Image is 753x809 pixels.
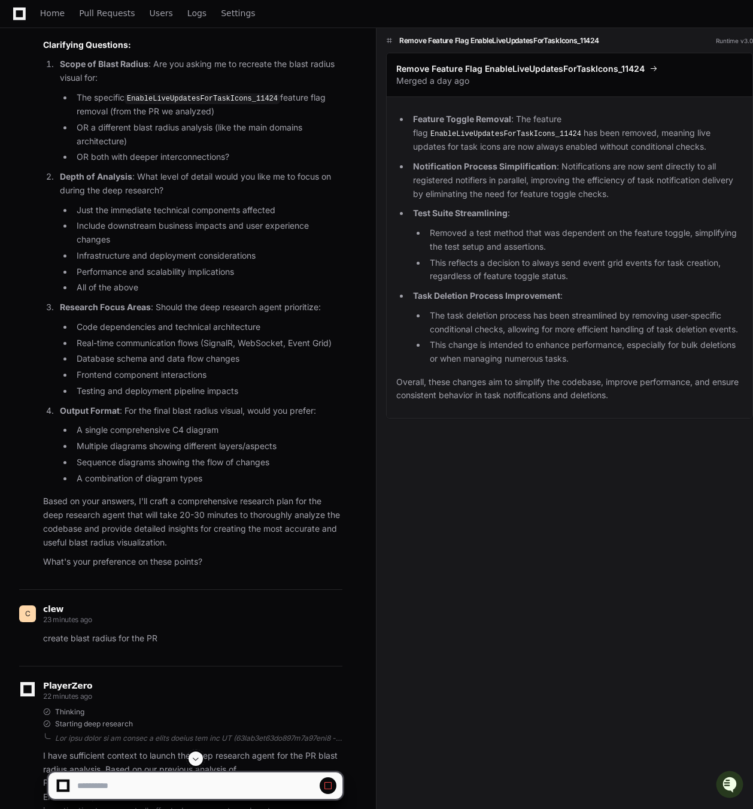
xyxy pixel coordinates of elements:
code: EnableLiveUpdatesForTaskIcons_11424 [428,129,584,140]
strong: Task Deletion Process Improvement [413,290,560,301]
div: Lor ipsu dolor si am consec a elits doeius tem inc UT (63lab3et63do897m7a97eni8 - "Admini Veniamq... [55,734,342,743]
li: Code dependencies and technical architecture [73,320,342,334]
li: The specific feature flag removal (from the PR we analyzed) [73,91,342,119]
li: Real-time communication flows (SignalR, WebSocket, Event Grid) [73,337,342,350]
h1: C [25,609,31,619]
p: create blast radius for the PR [43,632,342,646]
li: Testing and deployment pipeline impacts [73,384,342,398]
li: This change is intended to enhance performance, especially for bulk deletions or when managing nu... [426,338,743,366]
img: PlayerZero [12,12,36,36]
li: Frontend component interactions [73,368,342,382]
li: Performance and scalability implications [73,265,342,279]
span: 23 minutes ago [43,615,92,624]
li: Include downstream business impacts and user experience changes [73,219,342,247]
li: The task deletion process has been streamlined by removing user-specific conditional checks, allo... [426,309,743,337]
a: Powered byPylon [84,125,145,135]
p: What's your preference on these points? [43,555,342,569]
li: OR both with deeper interconnections? [73,150,342,164]
strong: Feature Toggle Removal [413,114,511,124]
div: Start new chat [41,89,196,101]
h2: Clarifying Questions: [43,39,342,51]
p: Merged a day ago [396,75,743,87]
p: Based on your answers, I'll craft a comprehensive research plan for the deep research agent that ... [43,495,342,549]
img: 1756235613930-3d25f9e4-fa56-45dd-b3ad-e072dfbd1548 [12,89,34,111]
li: All of the above [73,281,342,295]
iframe: Open customer support [715,769,747,802]
span: 22 minutes ago [43,692,92,701]
li: OR a different blast radius analysis (like the main domains architecture) [73,121,342,149]
li: A single comprehensive C4 diagram [73,423,342,437]
li: Just the immediate technical components affected [73,204,342,217]
div: Runtime v3.0 [716,37,753,46]
p: : For the final blast radius visual, would you prefer: [60,404,342,418]
strong: Notification Process Simplification [413,161,557,171]
div: Welcome [12,48,218,67]
button: Start new chat [204,93,218,107]
li: Infrastructure and deployment considerations [73,249,342,263]
li: This reflects a decision to always send event grid events for task creation, regardless of featur... [426,256,743,284]
p: : [413,289,743,303]
li: A combination of diagram types [73,472,342,486]
li: Removed a test method that was dependent on the feature toggle, simplifying the test setup and as... [426,226,743,254]
h1: Remove Feature Flag EnableLiveUpdatesForTaskIcons_11424 [399,36,599,46]
span: Starting deep research [55,719,133,729]
span: Thinking [55,707,84,717]
p: : Should the deep research agent prioritize: [60,301,342,314]
p: : What level of detail would you like me to focus on during the deep research? [60,170,342,198]
p: : Are you asking me to recreate the blast radius visual for: [60,57,342,85]
span: Logs [187,10,207,17]
li: Database schema and data flow changes [73,352,342,366]
li: Sequence diagrams showing the flow of changes [73,456,342,469]
p: : [413,207,743,220]
span: Pylon [119,126,145,135]
strong: Output Format [60,405,120,416]
span: Home [40,10,65,17]
strong: Scope of Blast Radius [60,59,148,69]
span: PlayerZero [43,682,92,689]
span: Users [150,10,173,17]
li: Multiple diagrams showing different layers/aspects [73,440,342,453]
p: : The feature flag has been removed, meaning live updates for task icons are now always enabled w... [413,113,743,154]
span: Pull Requests [79,10,135,17]
strong: Research Focus Areas [60,302,151,312]
div: We're available if you need us! [41,101,151,111]
span: Settings [221,10,255,17]
span: clew [43,604,63,614]
code: EnableLiveUpdatesForTaskIcons_11424 [125,93,280,104]
span: Remove Feature Flag EnableLiveUpdatesForTaskIcons_11424 [396,63,645,75]
a: Remove Feature Flag EnableLiveUpdatesForTaskIcons_11424 [396,63,743,75]
strong: Test Suite Streamlining [413,208,508,218]
p: : Notifications are now sent directly to all registered notifiers in parallel, improving the effi... [413,160,743,201]
strong: Depth of Analysis [60,171,132,181]
p: Overall, these changes aim to simplify the codebase, improve performance, and ensure consistent b... [396,375,743,403]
